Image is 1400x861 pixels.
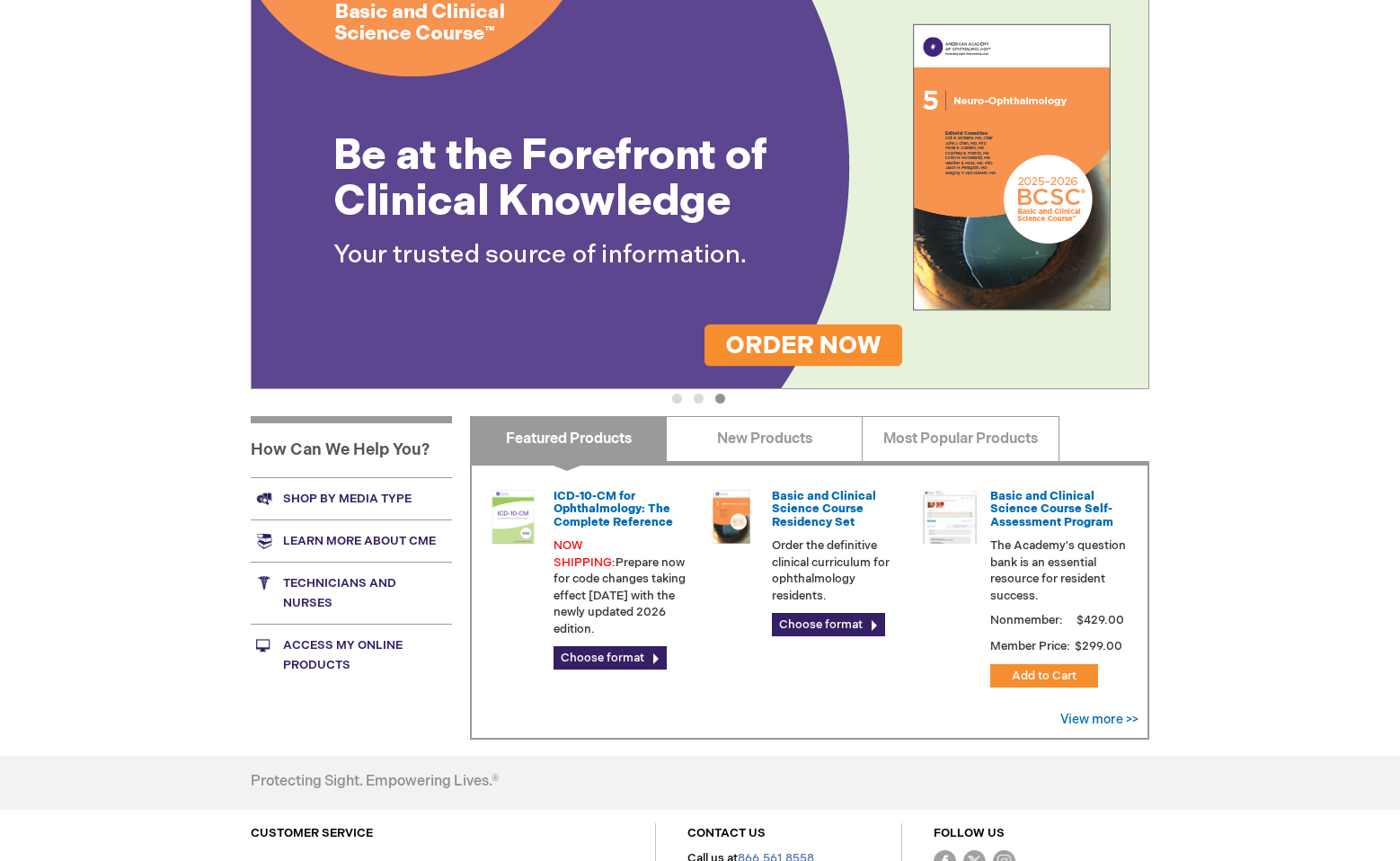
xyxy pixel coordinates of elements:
a: ICD-10-CM for Ophthalmology: The Complete Reference [554,489,673,529]
strong: Nonmember: [990,609,1063,632]
a: Choose format [554,646,667,670]
button: 3 of 3 [715,394,725,404]
h1: How Can We Help You? [251,416,452,477]
strong: Member Price: [990,639,1070,653]
a: FOLLOW US [934,826,1005,840]
a: Basic and Clinical Science Course Self-Assessment Program [990,489,1113,529]
a: View more >> [1060,712,1139,727]
img: bcscself_20.jpg [923,490,977,544]
a: CONTACT US [687,826,766,840]
p: Order the definitive clinical curriculum for ophthalmology residents. [772,537,908,604]
p: The Academy's question bank is an essential resource for resident success. [990,537,1127,604]
span: $429.00 [1074,613,1127,627]
a: CUSTOMER SERVICE [251,826,373,840]
p: Prepare now for code changes taking effect [DATE] with the newly updated 2026 edition. [554,537,690,637]
a: Most Popular Products [862,416,1059,461]
a: Shop by media type [251,477,452,519]
button: 2 of 3 [694,394,704,404]
span: Add to Cart [1012,669,1077,683]
font: NOW SHIPPING: [554,538,616,570]
img: 0120008u_42.png [486,490,540,544]
a: Learn more about CME [251,519,452,562]
a: Access My Online Products [251,624,452,686]
h4: Protecting Sight. Empowering Lives.® [251,774,499,790]
a: Featured Products [470,416,667,461]
a: New Products [666,416,863,461]
button: 1 of 3 [672,394,682,404]
img: 02850963u_47.png [704,490,758,544]
a: Choose format [772,613,885,636]
span: $299.00 [1073,639,1125,653]
a: Technicians and nurses [251,562,452,624]
a: Basic and Clinical Science Course Residency Set [772,489,876,529]
button: Add to Cart [990,664,1098,688]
